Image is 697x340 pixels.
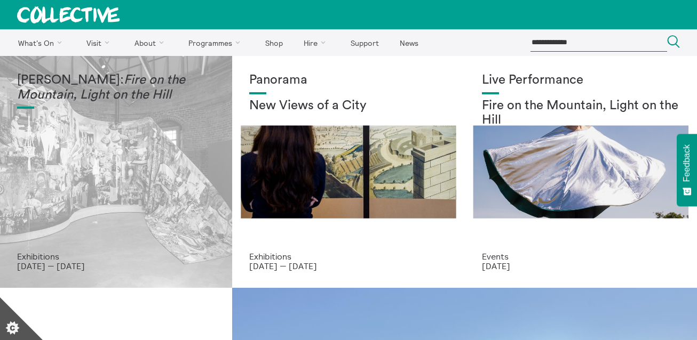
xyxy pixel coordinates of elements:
[482,261,680,271] p: [DATE]
[482,99,680,128] h2: Fire on the Mountain, Light on the Hill
[17,261,215,271] p: [DATE] — [DATE]
[341,29,388,56] a: Support
[390,29,427,56] a: News
[125,29,177,56] a: About
[17,252,215,261] p: Exhibitions
[179,29,254,56] a: Programmes
[256,29,292,56] a: Shop
[677,134,697,206] button: Feedback - Show survey
[249,99,447,114] h2: New Views of a City
[249,73,447,88] h1: Panorama
[295,29,339,56] a: Hire
[249,261,447,271] p: [DATE] — [DATE]
[17,74,185,101] em: Fire on the Mountain, Light on the Hill
[77,29,123,56] a: Visit
[682,144,692,182] span: Feedback
[465,56,697,288] a: Photo: Eoin Carey Live Performance Fire on the Mountain, Light on the Hill Events [DATE]
[482,73,680,88] h1: Live Performance
[232,56,464,288] a: Collective Panorama June 2025 small file 8 Panorama New Views of a City Exhibitions [DATE] — [DATE]
[9,29,75,56] a: What's On
[17,73,215,102] h1: [PERSON_NAME]:
[482,252,680,261] p: Events
[249,252,447,261] p: Exhibitions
